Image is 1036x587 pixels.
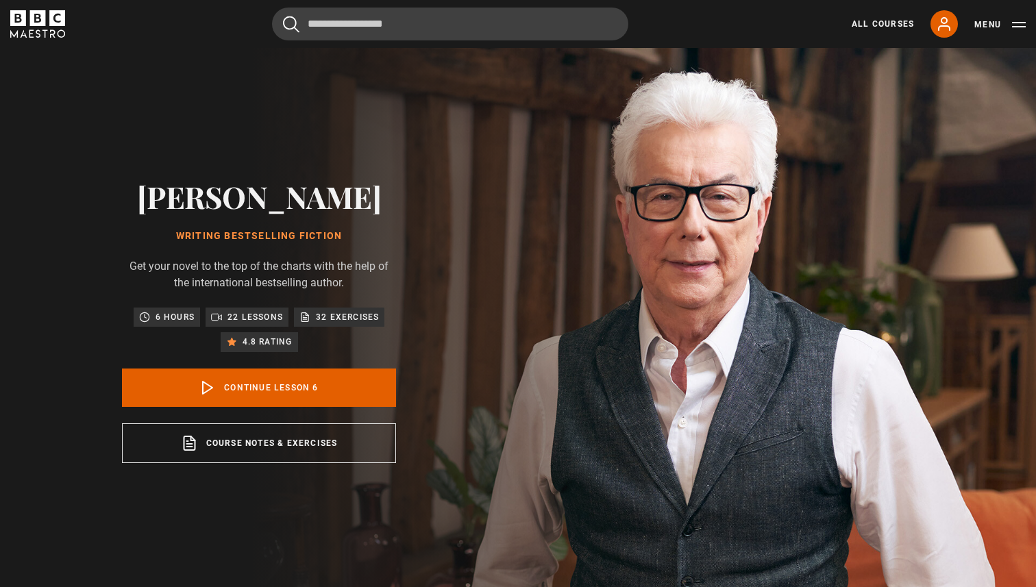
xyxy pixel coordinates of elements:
p: 6 hours [156,310,195,324]
svg: BBC Maestro [10,10,65,38]
p: 32 exercises [316,310,379,324]
a: Course notes & exercises [122,423,396,463]
button: Toggle navigation [974,18,1026,32]
a: Continue lesson 6 [122,369,396,407]
h2: [PERSON_NAME] [122,179,396,214]
input: Search [272,8,628,40]
p: Get your novel to the top of the charts with the help of the international bestselling author. [122,258,396,291]
button: Submit the search query [283,16,299,33]
a: All Courses [852,18,914,30]
p: 4.8 rating [243,335,293,349]
p: 22 lessons [227,310,283,324]
h1: Writing Bestselling Fiction [122,231,396,242]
